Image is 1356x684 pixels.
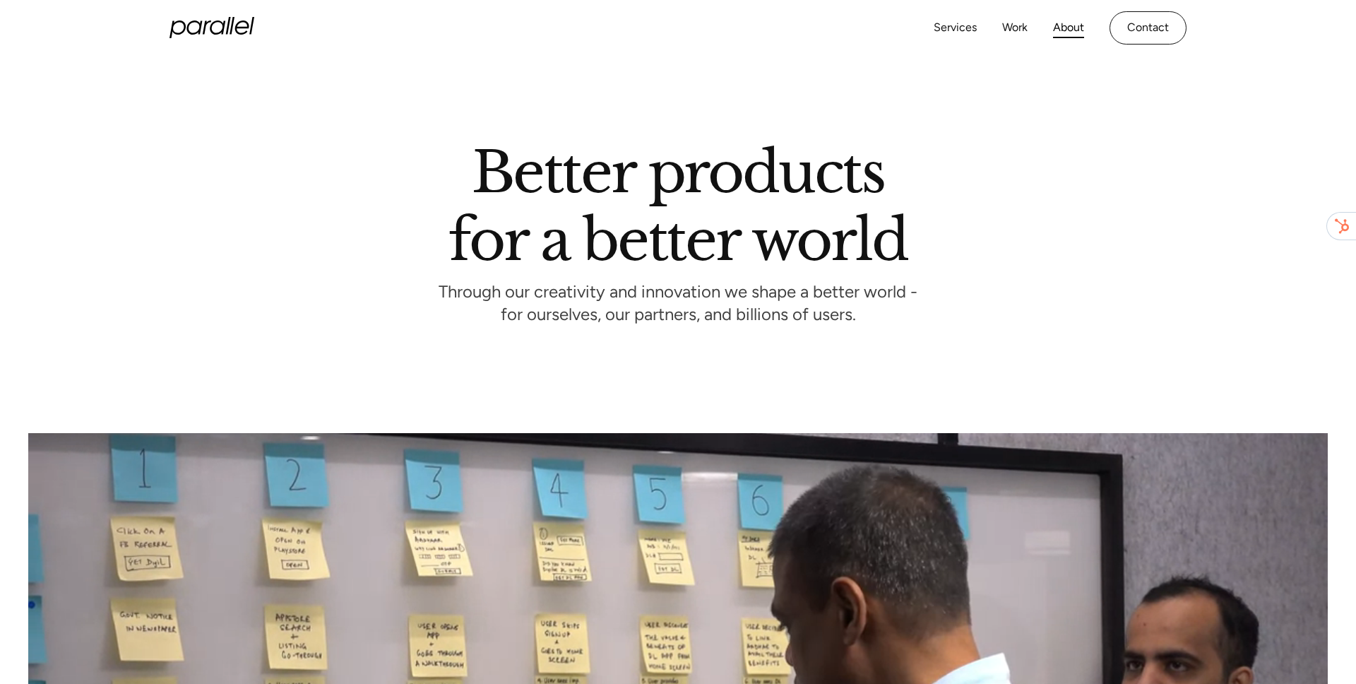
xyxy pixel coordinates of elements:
h1: Better products for a better world [448,152,907,261]
a: About [1053,18,1084,38]
a: Contact [1110,11,1186,45]
a: home [169,17,254,38]
a: Work [1002,18,1028,38]
p: Through our creativity and innovation we shape a better world - for ourselves, our partners, and ... [439,285,917,324]
a: Services [934,18,977,38]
